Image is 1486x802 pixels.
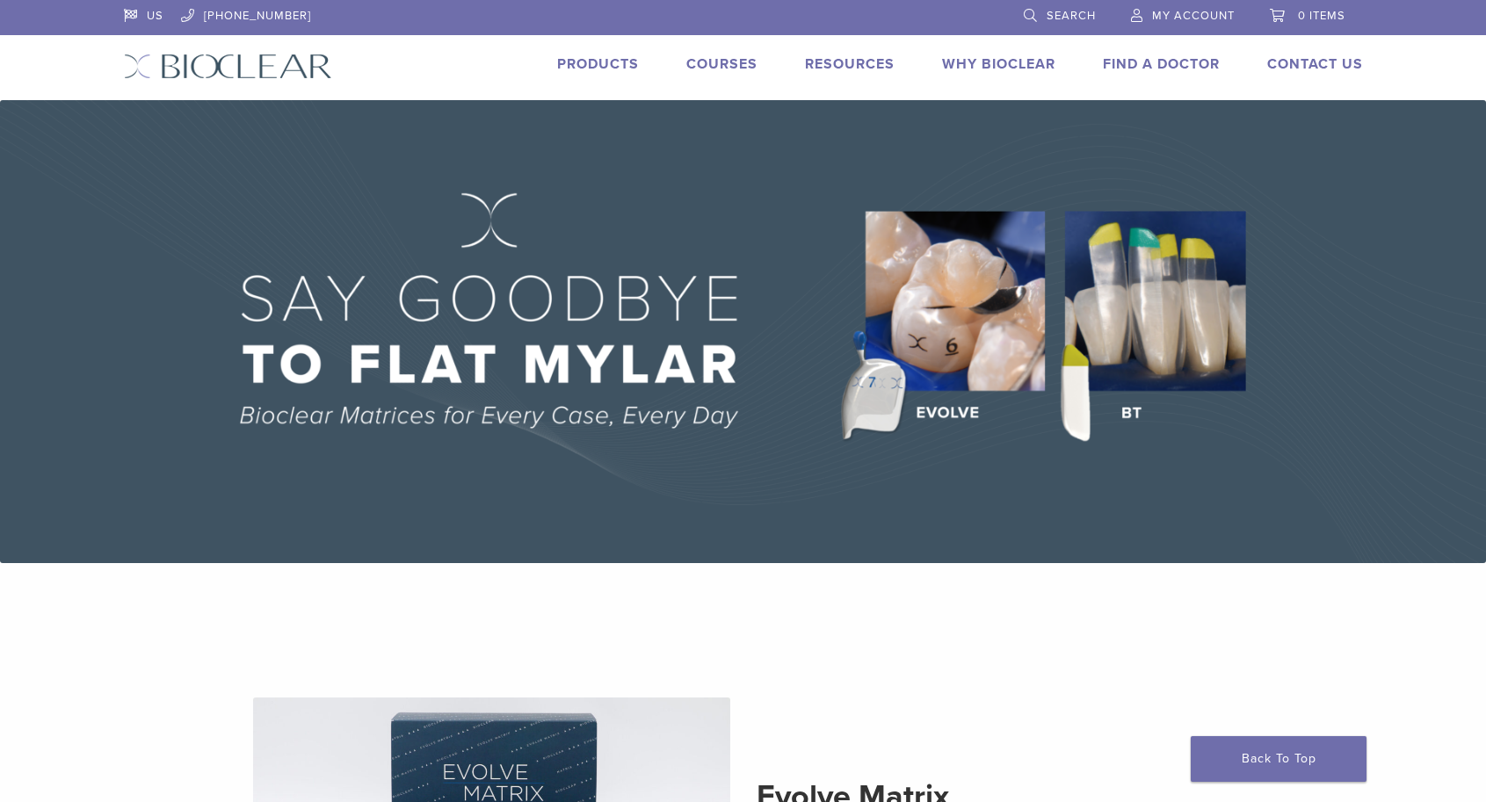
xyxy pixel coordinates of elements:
[1103,55,1220,73] a: Find A Doctor
[1267,55,1363,73] a: Contact Us
[1298,9,1345,23] span: 0 items
[557,55,639,73] a: Products
[1152,9,1235,23] span: My Account
[942,55,1055,73] a: Why Bioclear
[124,54,332,79] img: Bioclear
[1047,9,1096,23] span: Search
[1191,736,1366,782] a: Back To Top
[686,55,757,73] a: Courses
[805,55,895,73] a: Resources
